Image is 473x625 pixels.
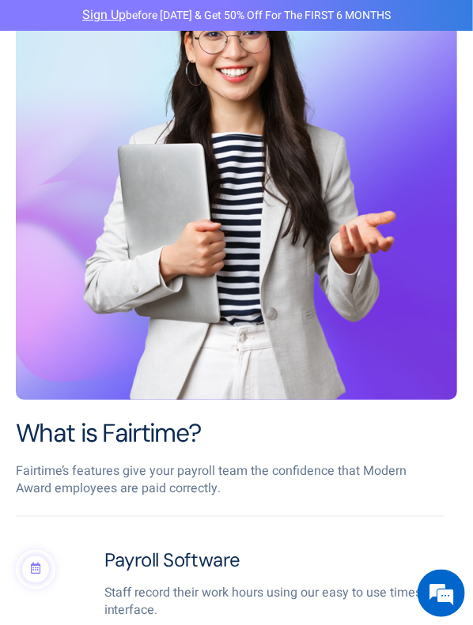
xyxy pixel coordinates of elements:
[16,463,427,499] div: Fairtime’s features give your payroll team the confidence that Modern Award employees are paid co...
[12,8,461,23] p: before [DATE] & Get 50% Off for the FIRST 6 MONTHS
[104,550,457,573] h5: Payroll Software​
[16,420,426,447] h2: What is Fairtime?
[104,585,457,620] div: Staff record their work hours using our easy to use timesheet interface.
[82,6,126,24] a: Sign Up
